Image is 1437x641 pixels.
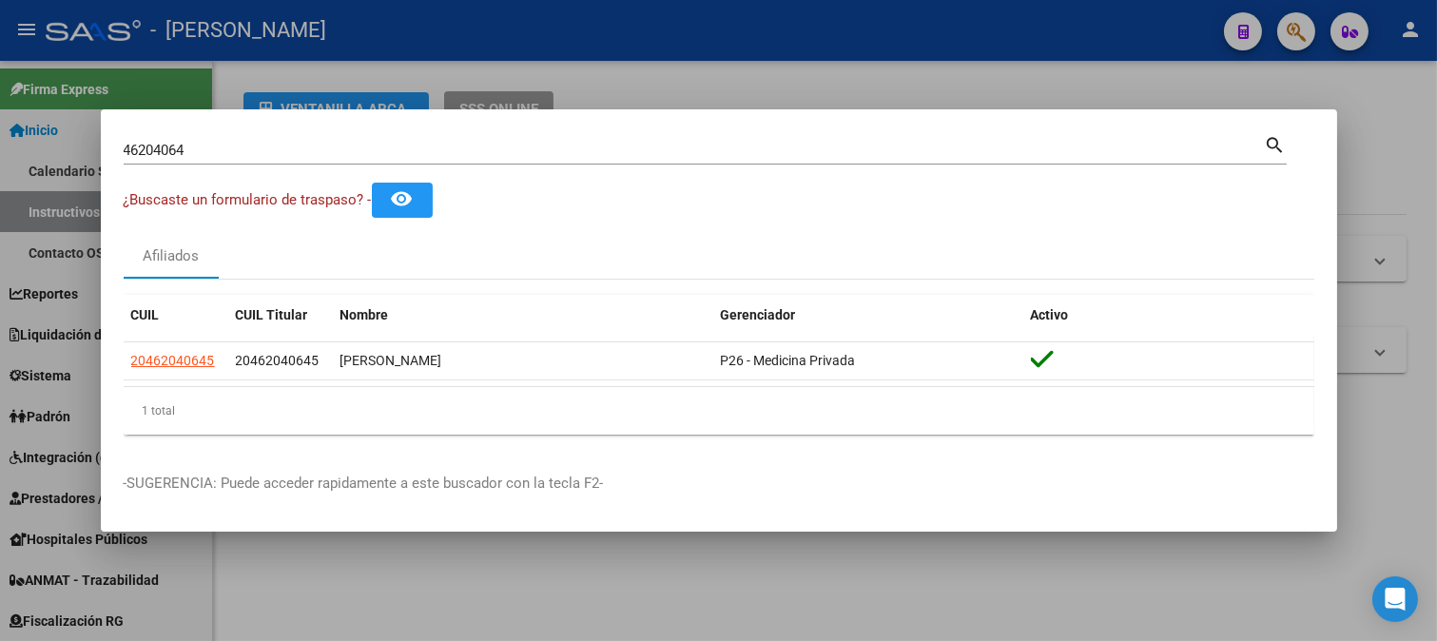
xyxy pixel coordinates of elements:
span: Nombre [340,307,389,322]
datatable-header-cell: Nombre [333,295,713,336]
datatable-header-cell: CUIL Titular [228,295,333,336]
span: Activo [1031,307,1069,322]
div: 1 total [124,387,1314,435]
span: CUIL Titular [236,307,308,322]
span: Gerenciador [721,307,796,322]
datatable-header-cell: Gerenciador [713,295,1023,336]
mat-icon: remove_red_eye [391,187,414,210]
datatable-header-cell: CUIL [124,295,228,336]
span: CUIL [131,307,160,322]
span: P26 - Medicina Privada [721,353,856,368]
span: 20462040645 [236,353,320,368]
mat-icon: search [1265,132,1287,155]
span: ¿Buscaste un formulario de traspaso? - [124,191,372,208]
div: [PERSON_NAME] [340,350,706,372]
div: Open Intercom Messenger [1372,576,1418,622]
datatable-header-cell: Activo [1023,295,1314,336]
p: -SUGERENCIA: Puede acceder rapidamente a este buscador con la tecla F2- [124,473,1314,495]
div: Afiliados [143,245,199,267]
span: 20462040645 [131,353,215,368]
